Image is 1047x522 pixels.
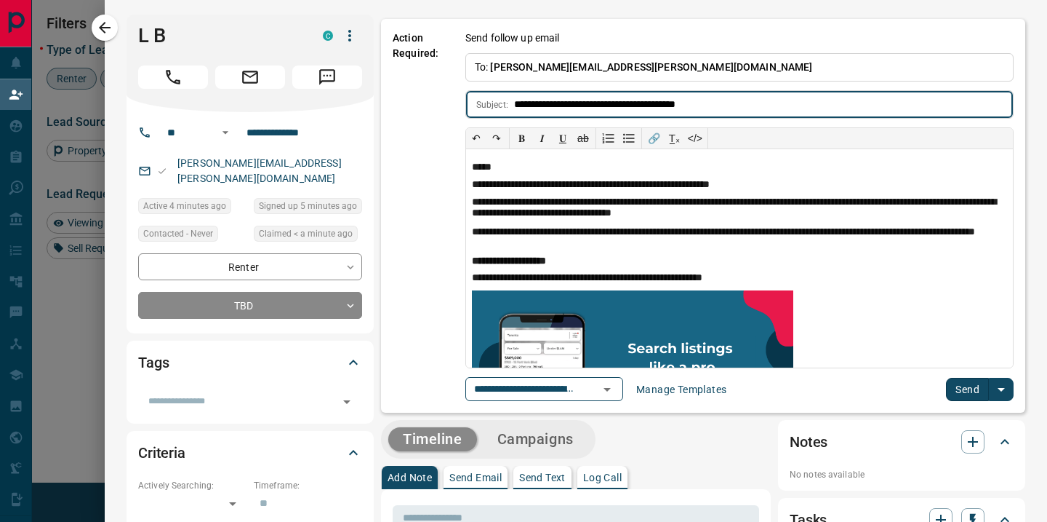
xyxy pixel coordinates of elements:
span: [PERSON_NAME][EMAIL_ADDRESS][PERSON_NAME][DOMAIN_NAME] [490,61,812,73]
h2: Criteria [138,441,185,464]
span: Message [292,66,362,89]
h1: L B [138,24,301,47]
div: Tue Oct 14 2025 [138,198,246,218]
div: condos.ca [323,31,333,41]
div: Notes [790,424,1014,459]
p: To: [465,53,1014,82]
button: ab [573,128,593,149]
button: 𝐁 [512,128,532,149]
div: Criteria [138,435,362,470]
button: Send [946,378,989,401]
s: ab [577,133,589,144]
button: Numbered list [598,128,619,149]
span: Call [138,66,208,89]
button: 𝑰 [532,128,553,149]
svg: Email Valid [157,166,167,176]
div: TBD [138,292,362,319]
p: Subject: [476,98,508,111]
span: 𝐔 [559,133,566,144]
span: Signed up 5 minutes ago [259,199,357,213]
p: Action Required: [393,31,444,401]
p: Log Call [583,472,622,483]
button: Open [597,379,617,400]
h2: Notes [790,430,827,454]
h2: Tags [138,351,169,374]
button: ↷ [486,128,507,149]
button: 🔗 [644,128,665,149]
span: Claimed < a minute ago [259,226,353,241]
button: Manage Templates [627,378,735,401]
p: Actively Searching: [138,479,246,492]
button: ↶ [466,128,486,149]
button: T̲ₓ [665,128,685,149]
button: Timeline [388,427,477,451]
button: 𝐔 [553,128,573,149]
p: Send Email [449,472,502,483]
a: [PERSON_NAME][EMAIL_ADDRESS][PERSON_NAME][DOMAIN_NAME] [177,157,342,184]
div: split button [946,378,1014,401]
p: Timeframe: [254,479,362,492]
div: Tue Oct 14 2025 [254,198,362,218]
button: Bullet list [619,128,639,149]
p: Add Note [388,472,432,483]
div: Tue Oct 14 2025 [254,226,362,246]
p: No notes available [790,468,1014,481]
button: Open [337,392,357,412]
span: Active 4 minutes ago [143,199,226,213]
span: Contacted - Never [143,226,213,241]
div: Tags [138,345,362,380]
button: </> [685,128,705,149]
span: Email [215,66,285,89]
button: Open [217,124,234,141]
button: Campaigns [483,427,588,451]
img: search_like_a_pro.png [472,290,793,431]
div: Renter [138,253,362,280]
p: Send follow up email [465,31,560,46]
p: Send Text [519,472,566,483]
